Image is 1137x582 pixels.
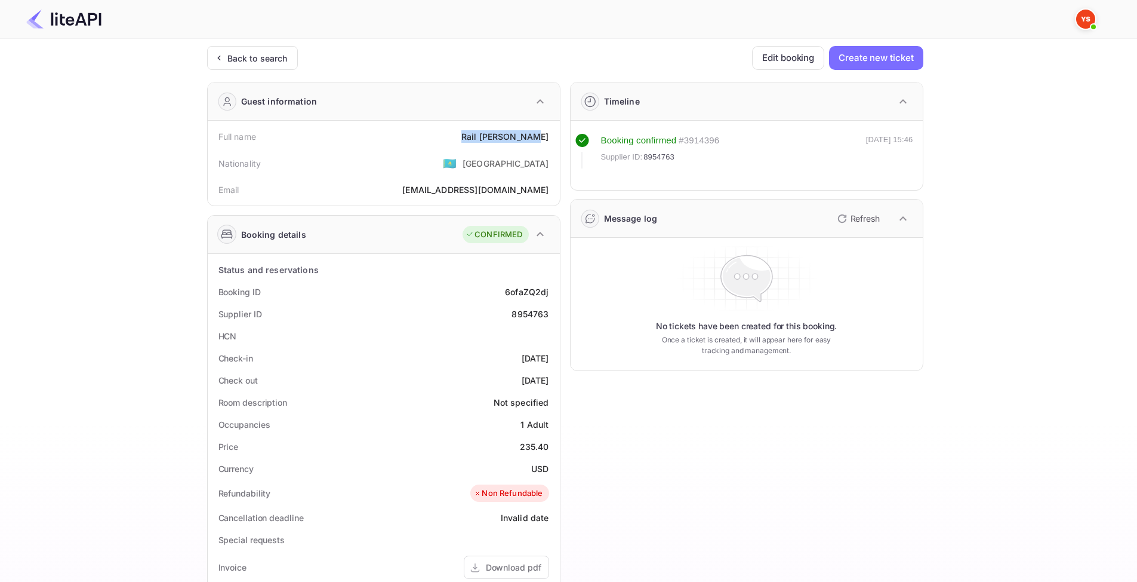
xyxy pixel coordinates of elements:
[218,561,246,574] div: Invoice
[218,264,319,276] div: Status and reservations
[466,229,522,241] div: CONFIRMED
[218,440,239,453] div: Price
[601,151,643,163] span: Supplier ID:
[463,157,549,170] div: [GEOGRAPHIC_DATA]
[218,534,285,546] div: Special requests
[656,320,837,332] p: No tickets have been created for this booking.
[218,308,262,320] div: Supplier ID
[1076,10,1095,29] img: Yandex Support
[512,308,549,320] div: 8954763
[830,209,885,228] button: Refresh
[601,134,677,148] div: Booking confirmed
[26,10,101,29] img: LiteAPI Logo
[531,462,549,475] div: USD
[227,52,288,65] div: Back to search
[241,228,306,241] div: Booking details
[218,352,253,364] div: Check-in
[866,134,913,169] div: [DATE] 15:46
[486,561,541,574] div: Download pdf
[522,374,549,387] div: [DATE]
[522,352,549,364] div: [DATE]
[218,487,271,500] div: Refundability
[218,511,304,524] div: Cancellation deadline
[652,335,841,356] p: Once a ticket is created, it will appear here for easy tracking and management.
[218,330,237,342] div: HCN
[218,183,239,196] div: Email
[218,374,258,387] div: Check out
[505,286,549,298] div: 6ofaZQ2dj
[218,130,256,143] div: Full name
[752,46,824,70] button: Edit booking
[218,462,254,475] div: Currency
[604,212,658,225] div: Message log
[829,46,923,70] button: Create new ticket
[501,511,549,524] div: Invalid date
[520,440,549,453] div: 235.40
[461,130,549,143] div: Rail [PERSON_NAME]
[218,157,261,170] div: Nationality
[604,95,640,108] div: Timeline
[218,286,261,298] div: Booking ID
[241,95,318,108] div: Guest information
[679,134,719,148] div: # 3914396
[520,418,549,431] div: 1 Adult
[851,212,880,225] p: Refresh
[643,151,674,163] span: 8954763
[402,183,549,196] div: [EMAIL_ADDRESS][DOMAIN_NAME]
[218,418,270,431] div: Occupancies
[494,396,549,409] div: Not specified
[218,396,287,409] div: Room description
[443,152,457,174] span: United States
[473,488,543,500] div: Non Refundable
